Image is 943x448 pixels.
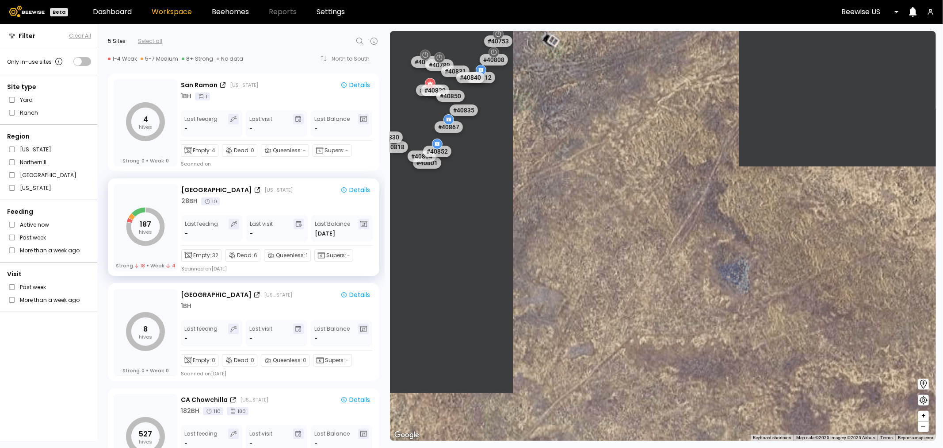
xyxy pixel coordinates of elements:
[184,114,218,133] div: Last feeding
[184,334,188,343] div: -
[139,228,152,236] tspan: hives
[421,85,449,96] div: # 40820
[217,55,243,62] div: No data
[315,219,350,238] div: Last Balance
[195,93,210,100] div: 1
[337,290,374,300] button: Details
[116,263,176,269] div: Strong Weak
[337,395,374,405] button: Details
[921,421,926,433] span: –
[269,8,297,15] span: Reports
[181,197,198,206] div: 28 BH
[411,56,439,68] div: # 40765
[249,439,252,448] div: -
[181,160,211,167] div: Scanned on
[425,59,454,71] div: # 40789
[7,56,64,67] div: Only in-use sites
[796,435,875,440] span: Map data ©2025 Imagery ©2025 Airbus
[181,92,191,101] div: 1 BH
[181,249,221,262] div: Empty:
[93,8,132,15] a: Dashboard
[251,356,254,364] span: 0
[20,282,46,292] label: Past week
[181,354,218,367] div: Empty:
[313,354,352,367] div: Supers:
[264,249,311,262] div: Queenless:
[423,146,451,157] div: # 40852
[108,55,137,62] div: 1-4 Weak
[918,411,929,421] button: +
[138,37,162,45] div: Select all
[181,406,199,416] div: 182 BH
[181,370,226,377] div: Scanned on [DATE]
[337,185,374,195] button: Details
[140,219,151,229] tspan: 187
[7,270,91,279] div: Visit
[122,367,169,374] div: Strong Weak
[212,251,218,259] span: 32
[20,246,80,255] label: More than a week ago
[20,170,76,180] label: [GEOGRAPHIC_DATA]
[166,158,169,164] span: 0
[261,354,309,367] div: Queenless:
[143,114,148,124] tspan: 4
[185,229,189,238] div: -
[436,90,464,102] div: # 40850
[315,229,335,238] span: [DATE]
[141,55,178,62] div: 5-7 Medium
[261,144,309,157] div: Queenless:
[184,429,218,448] div: Last feeding
[314,249,353,262] div: Supers:
[337,80,374,90] button: Details
[50,8,68,16] div: Beta
[303,356,306,364] span: 0
[345,147,348,154] span: -
[264,186,293,193] div: [US_STATE]
[108,37,126,45] div: 5 Sites
[181,265,227,272] div: Scanned on [DATE]
[181,81,218,90] div: San Ramon
[181,290,252,300] div: [GEOGRAPHIC_DATA]
[250,229,253,238] div: -
[212,8,249,15] a: Beehomes
[184,324,218,343] div: Last feeding
[185,219,218,238] div: Last feeding
[20,220,49,229] label: Active now
[20,233,46,242] label: Past week
[441,66,470,77] div: # 40831
[69,32,91,40] span: Clear All
[346,356,349,364] span: -
[20,295,80,305] label: More than a week ago
[139,333,152,340] tspan: hives
[314,429,350,448] div: Last Balance
[314,124,317,133] span: -
[19,31,35,41] span: Filter
[340,186,370,194] div: Details
[249,334,252,343] div: -
[484,35,512,47] div: # 40753
[332,56,376,62] div: North to South
[227,407,248,415] div: 180
[251,147,254,154] span: 0
[314,114,350,133] div: Last Balance
[450,104,478,116] div: # 40835
[20,158,47,167] label: Northern IL
[181,301,191,311] div: 1 BH
[340,81,370,89] div: Details
[416,85,444,96] div: # 40813
[240,396,268,403] div: [US_STATE]
[264,291,292,298] div: [US_STATE]
[182,55,213,62] div: 8+ Strong
[340,291,370,299] div: Details
[122,158,169,164] div: Strong Weak
[456,72,484,83] div: # 40840
[139,124,152,131] tspan: hives
[181,185,252,195] div: [GEOGRAPHIC_DATA]
[392,429,421,441] img: Google
[880,435,893,440] a: Terms (opens in new tab)
[317,8,345,15] a: Settings
[249,429,272,448] div: Last visit
[918,421,929,432] button: –
[201,197,220,205] div: 10
[143,324,148,334] tspan: 8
